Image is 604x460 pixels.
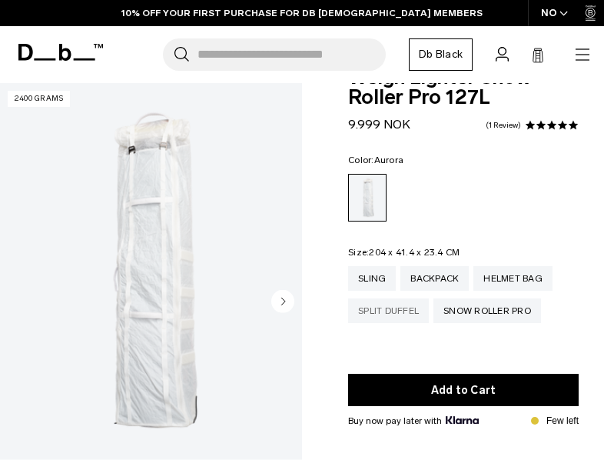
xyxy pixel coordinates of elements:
[374,155,404,165] span: Aurora
[473,266,553,291] a: Helmet Bag
[546,414,579,428] p: Few left
[348,155,403,165] legend: Color:
[121,6,483,20] a: 10% OFF YOUR FIRST PURCHASE FOR DB [DEMOGRAPHIC_DATA] MEMBERS
[400,266,469,291] a: Backpack
[348,266,396,291] a: Sling
[348,374,579,406] button: Add to Cart
[271,289,294,315] button: Next slide
[409,38,473,71] a: Db Black
[8,91,70,107] p: 2400 grams
[486,122,521,129] a: 1 reviews
[348,117,410,132] span: 9.999 NOK
[348,68,579,108] span: Weigh Lighter Snow Roller Pro 127L
[348,174,387,222] a: Aurora
[348,298,429,323] a: Split Duffel
[369,247,460,258] span: 204 x 41.4 x 23.4 CM
[348,414,479,428] span: Buy now pay later with
[446,416,479,424] img: {"height" => 20, "alt" => "Klarna"}
[433,298,541,323] a: Snow Roller Pro
[348,248,460,257] legend: Size:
